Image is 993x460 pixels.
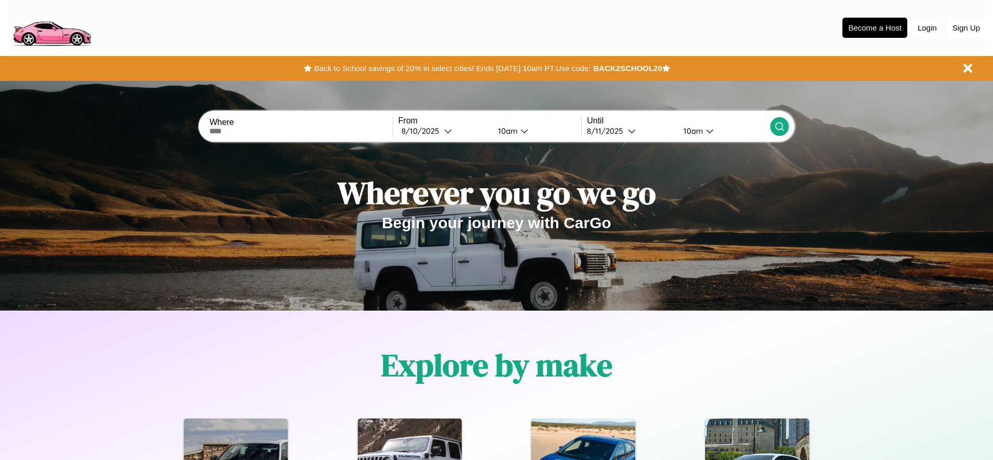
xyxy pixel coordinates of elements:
div: 8 / 11 / 2025 [587,126,628,136]
div: 8 / 10 / 2025 [401,126,444,136]
h1: Explore by make [381,344,612,386]
div: 10am [493,126,520,136]
b: BACK2SCHOOL20 [593,64,662,73]
button: Sign Up [947,18,985,37]
button: 10am [675,126,770,136]
label: Until [587,116,770,126]
button: 8/10/2025 [398,126,490,136]
button: Login [913,18,942,37]
img: logo [8,5,96,49]
button: Become a Host [842,18,907,38]
button: 10am [490,126,581,136]
button: Back to School savings of 20% in select cities! Ends [DATE] 10am PT.Use code: [312,61,593,76]
label: Where [209,118,392,127]
label: From [398,116,581,126]
div: 10am [678,126,706,136]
